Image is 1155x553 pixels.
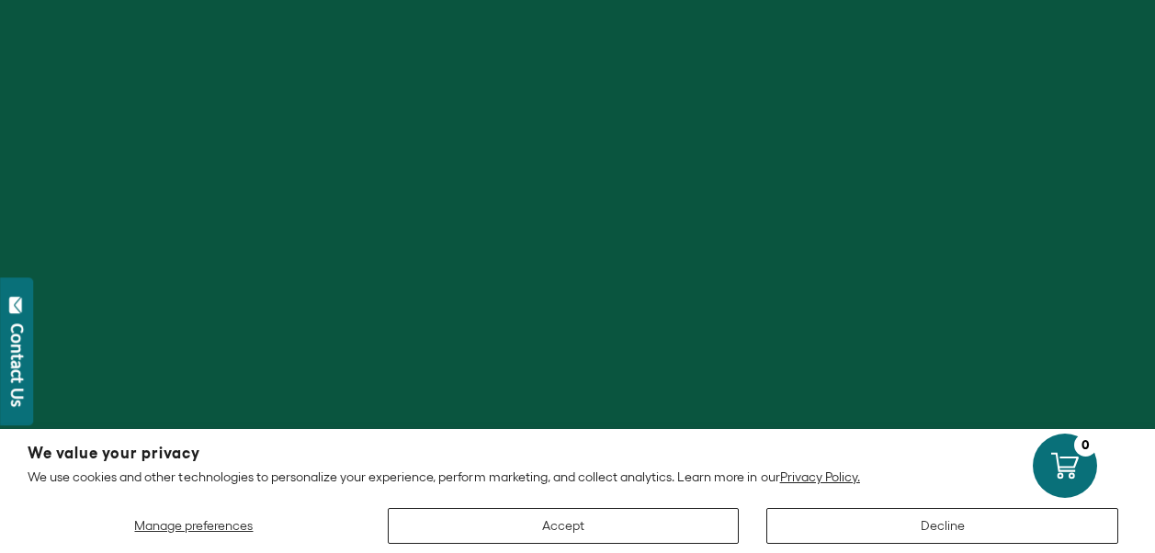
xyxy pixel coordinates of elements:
a: Privacy Policy. [780,469,860,484]
div: Contact Us [8,323,27,407]
span: Manage preferences [134,518,253,533]
button: Manage preferences [28,508,360,544]
p: We use cookies and other technologies to personalize your experience, perform marketing, and coll... [28,468,1127,485]
button: Decline [766,508,1118,544]
button: Accept [388,508,740,544]
h2: We value your privacy [28,446,1127,461]
div: 0 [1074,434,1097,457]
